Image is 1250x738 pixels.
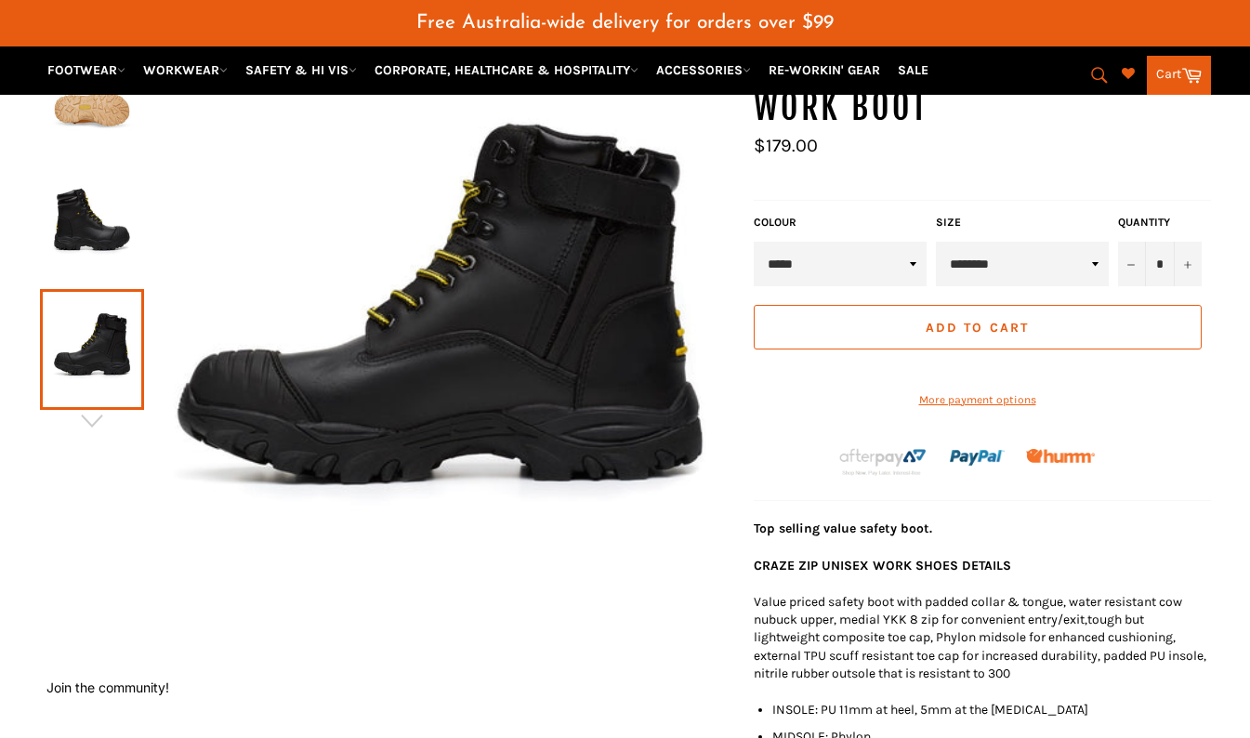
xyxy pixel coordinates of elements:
a: Cart [1147,56,1211,95]
a: CORPORATE, HEALTHCARE & HOSPITALITY [367,54,646,86]
span: Add to Cart [926,320,1029,336]
span: $179.00 [754,135,818,156]
span: Value priced safety boot with padded collar & tongue, water resistant cow nubuck upper, medial YK... [754,594,1206,681]
img: Afterpay-Logo-on-dark-bg_large.png [837,446,928,478]
label: Quantity [1118,215,1202,231]
img: DIADORA 1948CT Craze Zip Work Boot - Workin' Gear [144,38,735,629]
button: Add to Cart [754,305,1202,349]
li: PU 11mm at heel, 5mm at the [MEDICAL_DATA] [772,701,1211,718]
img: Humm_core_logo_RGB-01_300x60px_small_195d8312-4386-4de7-b182-0ef9b6303a37.png [1026,449,1095,463]
a: WORKWEAR [136,54,235,86]
button: Increase item quantity by one [1174,242,1202,286]
span: INSOLE: [772,702,821,718]
a: FOOTWEAR [40,54,133,86]
a: SALE [890,54,936,86]
label: Size [936,215,1109,231]
label: COLOUR [754,215,927,231]
img: paypal.png [950,430,1005,485]
a: RE-WORKIN' GEAR [761,54,888,86]
button: Join the community! [46,679,169,695]
a: ACCESSORIES [649,54,758,86]
img: DIADORA 1948CT Craze Zip Work Boot - Workin' Gear [49,49,135,152]
strong: CRAZE ZIP UNISEX WORK SHOES DETAILS [754,558,1011,573]
a: More payment options [754,392,1202,408]
img: DIADORA 1948CT Craze Zip Work Boot - Workin' Gear [49,174,135,276]
button: Reduce item quantity by one [1118,242,1146,286]
strong: Top selling value safety boot. [754,521,932,536]
span: Free Australia-wide delivery for orders over $99 [416,13,834,33]
a: SAFETY & HI VIS [238,54,364,86]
